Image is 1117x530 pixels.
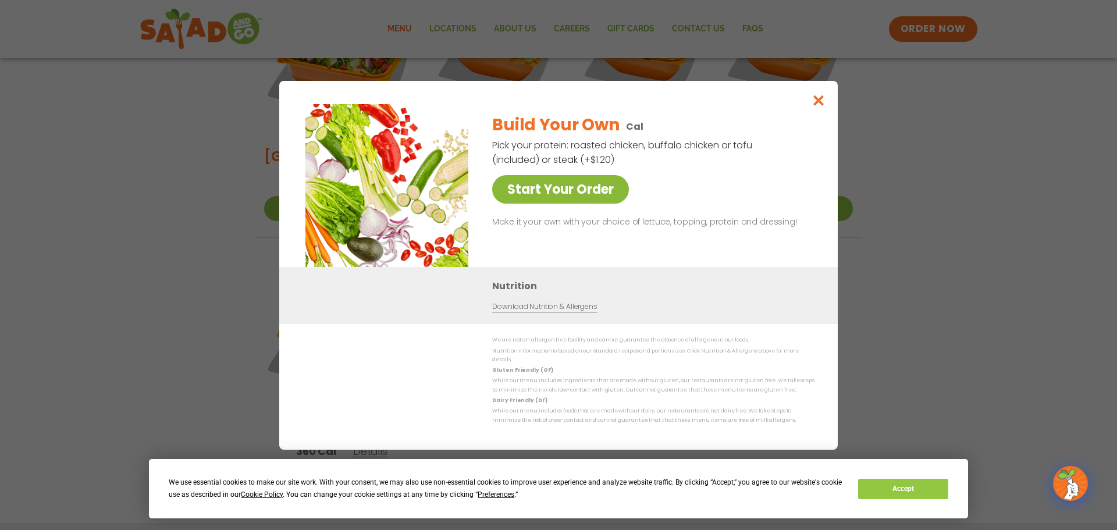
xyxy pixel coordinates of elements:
[800,81,838,120] button: Close modal
[492,301,597,312] a: Download Nutrition & Allergens
[492,346,814,364] p: Nutrition information is based on our standard recipes and portion sizes. Click Nutrition & Aller...
[1054,467,1087,500] img: wpChatIcon
[149,459,968,518] div: Cookie Consent Prompt
[492,407,814,425] p: While our menu includes foods that are made without dairy, our restaurants are not dairy free. We...
[858,479,948,499] button: Accept
[492,138,754,167] p: Pick your protein: roasted chicken, buffalo chicken or tofu (included) or steak (+$1.20)
[478,490,514,499] span: Preferences
[305,104,468,267] img: Featured product photo for Build Your Own
[626,119,643,134] p: Cal
[492,397,547,404] strong: Dairy Friendly (DF)
[241,490,283,499] span: Cookie Policy
[492,367,553,374] strong: Gluten Friendly (GF)
[492,279,820,293] h3: Nutrition
[169,476,844,501] div: We use essential cookies to make our site work. With your consent, we may also use non-essential ...
[492,336,814,344] p: We are not an allergen free facility and cannot guarantee the absence of allergens in our foods.
[492,376,814,394] p: While our menu includes ingredients that are made without gluten, our restaurants are not gluten ...
[492,215,810,229] p: Make it your own with your choice of lettuce, topping, protein and dressing!
[492,113,619,137] h2: Build Your Own
[492,175,629,204] a: Start Your Order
